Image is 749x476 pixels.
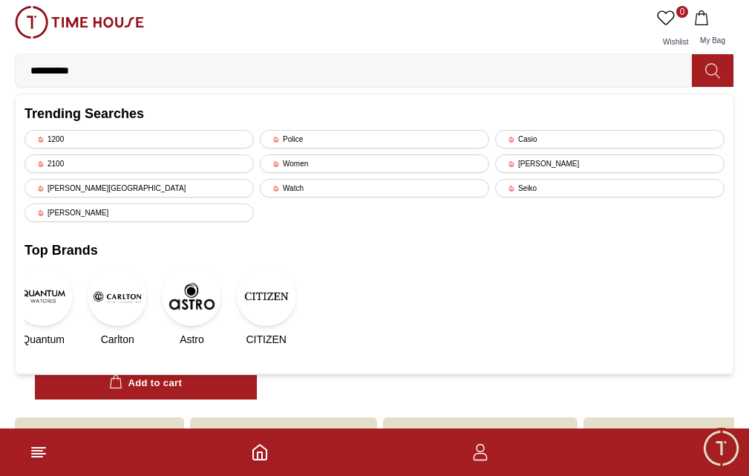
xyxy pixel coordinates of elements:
span: My Bag [694,36,731,45]
img: Profile picture of Time House Support [45,13,71,39]
div: Time House Support [15,199,293,215]
div: Time House Support [79,19,248,33]
textarea: We are here to help you [4,323,293,397]
div: Chat Widget [701,428,742,469]
img: Quantum [13,267,73,326]
span: Carlton [101,332,134,347]
span: CITIZEN [246,332,286,347]
span: 0 [676,6,688,18]
span: 04:26 PM [198,292,236,301]
button: Add to cart [35,368,257,400]
div: Add to cart [109,375,182,392]
h2: Trending Searches [24,103,725,124]
a: 0Wishlist [654,6,691,53]
div: [PERSON_NAME] [24,203,254,222]
img: Carlton [88,267,147,326]
a: QuantumQuantum [24,267,62,347]
div: Casio [495,130,725,149]
a: CITIZENCITIZEN [248,267,285,347]
span: Wishlist [657,38,694,46]
em: Back [11,11,41,41]
em: Blush [85,227,99,243]
button: My Bag [691,6,734,53]
div: Police [260,130,489,149]
a: CarltonCarlton [99,267,136,347]
div: [PERSON_NAME] [495,154,725,173]
div: Women [260,154,489,173]
h2: Top Brands [24,240,725,261]
img: ... [15,6,144,39]
div: [PERSON_NAME][GEOGRAPHIC_DATA] [24,179,254,198]
a: Home [251,443,269,461]
div: Seiko [495,179,725,198]
span: Astro [180,332,204,347]
a: AstroAstro [173,267,210,347]
div: Watch [260,179,489,198]
div: 2100 [24,154,254,173]
div: 1200 [24,130,254,149]
span: Hey there! Need help finding the perfect watch? I'm here if you have any questions or need a quic... [25,229,223,298]
img: Astro [162,267,221,326]
img: CITIZEN [237,267,296,326]
span: Quantum [22,332,65,347]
